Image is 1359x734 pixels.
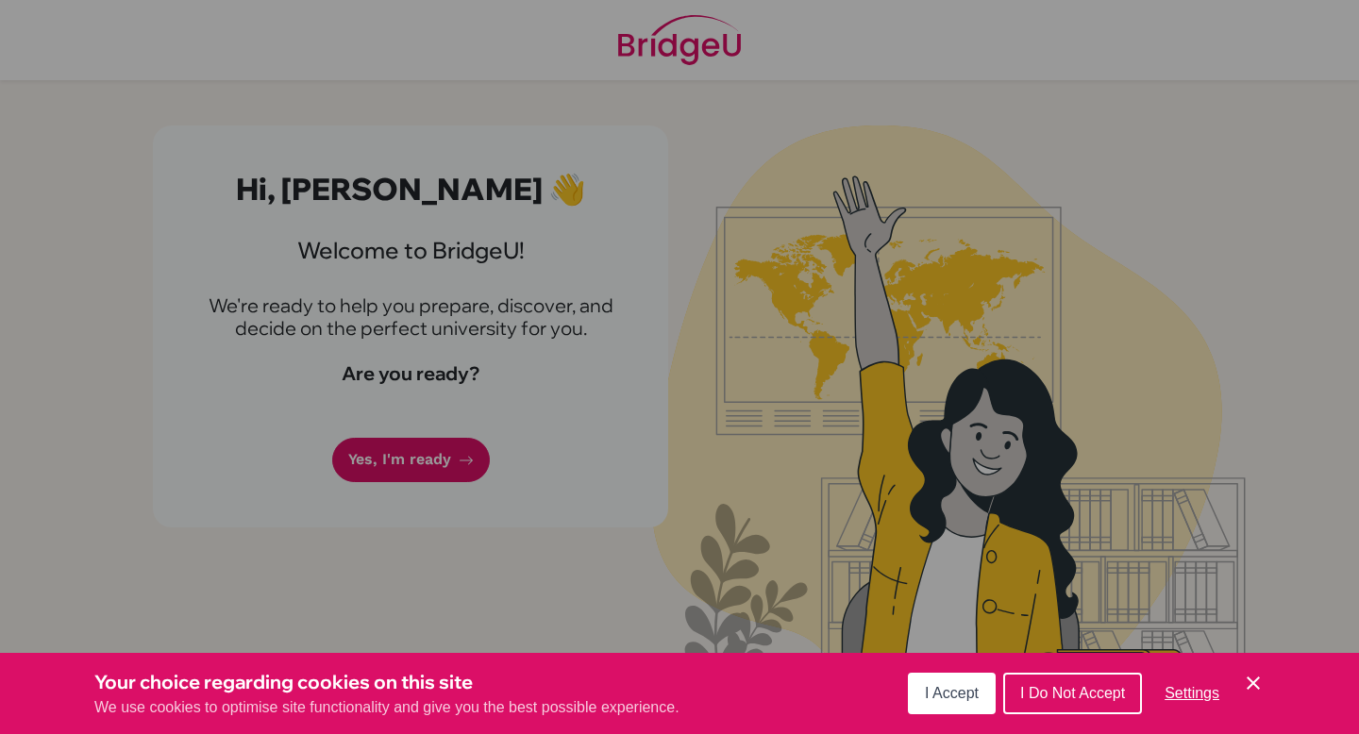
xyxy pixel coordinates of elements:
span: I Do Not Accept [1020,685,1125,701]
h3: Your choice regarding cookies on this site [94,668,679,696]
p: We use cookies to optimise site functionality and give you the best possible experience. [94,696,679,719]
button: I Accept [908,673,996,714]
button: Save and close [1242,672,1265,694]
span: Settings [1165,685,1219,701]
button: I Do Not Accept [1003,673,1142,714]
button: Settings [1149,675,1234,712]
span: I Accept [925,685,979,701]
